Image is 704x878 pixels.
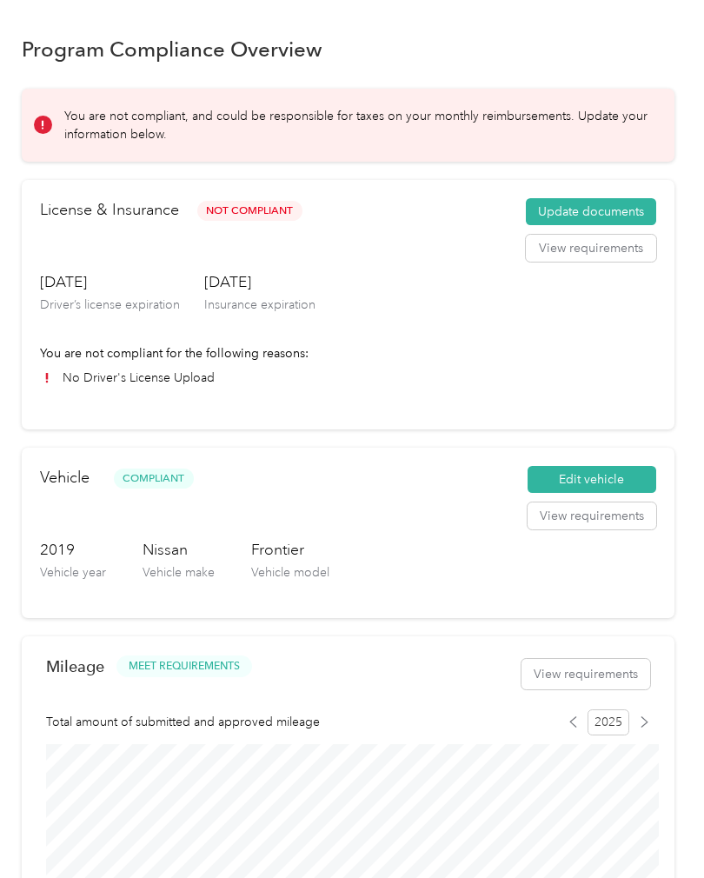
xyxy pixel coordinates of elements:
[40,563,106,582] p: Vehicle year
[40,296,180,314] p: Driver’s license expiration
[129,659,240,675] span: MEET REQUIREMENTS
[521,659,650,689] button: View requirements
[116,655,252,677] button: MEET REQUIREMENTS
[114,469,194,489] span: Compliant
[143,563,215,582] p: Vehicle make
[143,539,215,561] h3: Nissan
[46,713,320,731] span: Total amount of submitted and approved mileage
[40,539,106,561] h3: 2019
[40,369,656,387] li: No Driver's License Upload
[40,198,179,222] h2: License & Insurance
[526,235,656,263] button: View requirements
[22,40,322,58] h1: Program Compliance Overview
[526,198,656,226] button: Update documents
[528,502,656,530] button: View requirements
[251,539,329,561] h3: Frontier
[588,709,629,735] span: 2025
[40,344,656,363] p: You are not compliant for the following reasons:
[46,657,104,675] h2: Mileage
[40,466,90,489] h2: Vehicle
[251,563,329,582] p: Vehicle model
[528,466,656,494] button: Edit vehicle
[607,781,704,878] iframe: Everlance-gr Chat Button Frame
[64,107,650,143] p: You are not compliant, and could be responsible for taxes on your monthly reimbursements. Update ...
[204,296,315,314] p: Insurance expiration
[197,201,302,221] span: Not Compliant
[204,271,315,293] h3: [DATE]
[40,271,180,293] h3: [DATE]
